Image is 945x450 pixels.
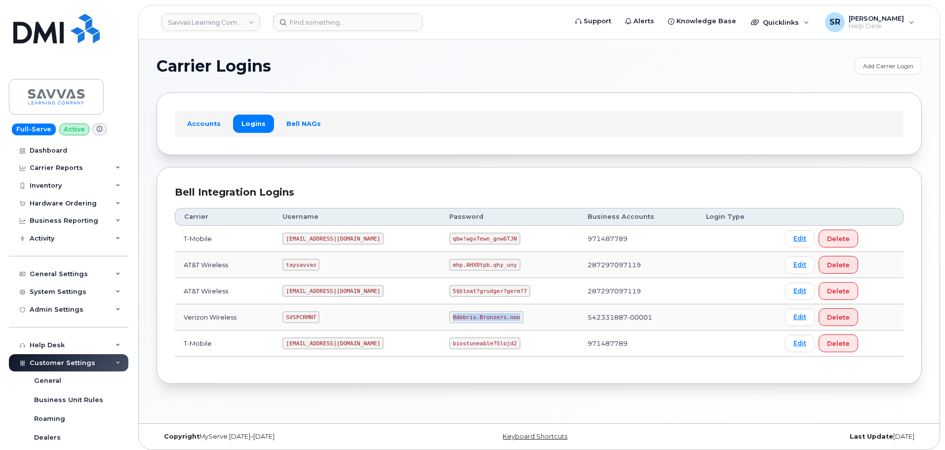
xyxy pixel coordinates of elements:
[827,260,850,270] span: Delete
[785,309,815,326] a: Edit
[282,285,384,297] code: [EMAIL_ADDRESS][DOMAIN_NAME]
[503,433,567,440] a: Keyboard Shortcuts
[157,433,412,441] div: MyServe [DATE]–[DATE]
[282,259,319,271] code: taysavvas
[233,115,274,132] a: Logins
[164,433,199,440] strong: Copyright
[819,230,858,247] button: Delete
[697,208,776,226] th: Login Type
[785,283,815,300] a: Edit
[449,311,523,323] code: 8debris.Bronzers.non
[785,256,815,274] a: Edit
[282,233,384,245] code: [EMAIL_ADDRESS][DOMAIN_NAME]
[175,208,274,226] th: Carrier
[440,208,579,226] th: Password
[850,433,893,440] strong: Last Update
[579,252,697,278] td: 287297097119
[175,278,274,304] td: AT&T Wireless
[855,57,922,75] a: Add Carrier Login
[274,208,440,226] th: Username
[157,59,271,74] span: Carrier Logins
[175,185,904,200] div: Bell Integration Logins
[819,256,858,274] button: Delete
[579,208,697,226] th: Business Accounts
[175,330,274,357] td: T-Mobile
[579,226,697,252] td: 971487789
[449,337,520,349] code: biostuneable?Slojd2
[827,339,850,348] span: Delete
[282,337,384,349] code: [EMAIL_ADDRESS][DOMAIN_NAME]
[175,226,274,252] td: T-Mobile
[579,278,697,304] td: 287297097119
[819,308,858,326] button: Delete
[902,407,938,443] iframe: Messenger Launcher
[827,286,850,296] span: Delete
[819,334,858,352] button: Delete
[278,115,329,132] a: Bell NAGs
[449,233,520,245] code: qbw!wgv7ewn_gnw6TJN
[667,433,922,441] div: [DATE]
[282,311,319,323] code: SVSPCRMNT
[179,115,229,132] a: Accounts
[175,252,274,278] td: AT&T Wireless
[827,313,850,322] span: Delete
[449,285,530,297] code: 5$bloat?grudger?germ?7
[449,259,520,271] code: mhp.AHX0tpb.qhy_uny
[175,304,274,330] td: Verizon Wireless
[827,234,850,244] span: Delete
[579,304,697,330] td: 542331887-00001
[579,330,697,357] td: 971487789
[785,335,815,352] a: Edit
[785,230,815,247] a: Edit
[819,282,858,300] button: Delete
